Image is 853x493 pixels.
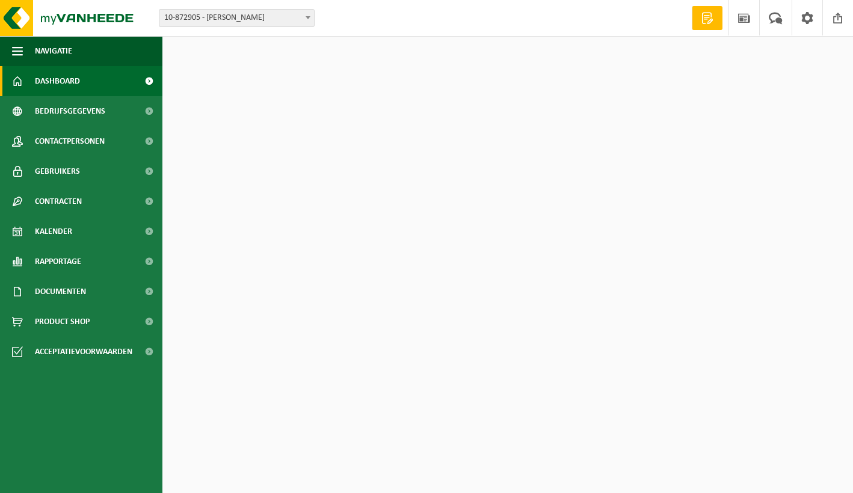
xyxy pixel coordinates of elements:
span: Bedrijfsgegevens [35,96,105,126]
span: Gebruikers [35,156,80,186]
span: Rapportage [35,246,81,277]
span: Acceptatievoorwaarden [35,337,132,367]
span: Navigatie [35,36,72,66]
span: 10-872905 - GHYSEL SVEN - ICHTEGEM [159,10,314,26]
span: Contactpersonen [35,126,105,156]
span: Dashboard [35,66,80,96]
span: Documenten [35,277,86,307]
span: Kalender [35,216,72,246]
span: Product Shop [35,307,90,337]
span: 10-872905 - GHYSEL SVEN - ICHTEGEM [159,9,315,27]
span: Contracten [35,186,82,216]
